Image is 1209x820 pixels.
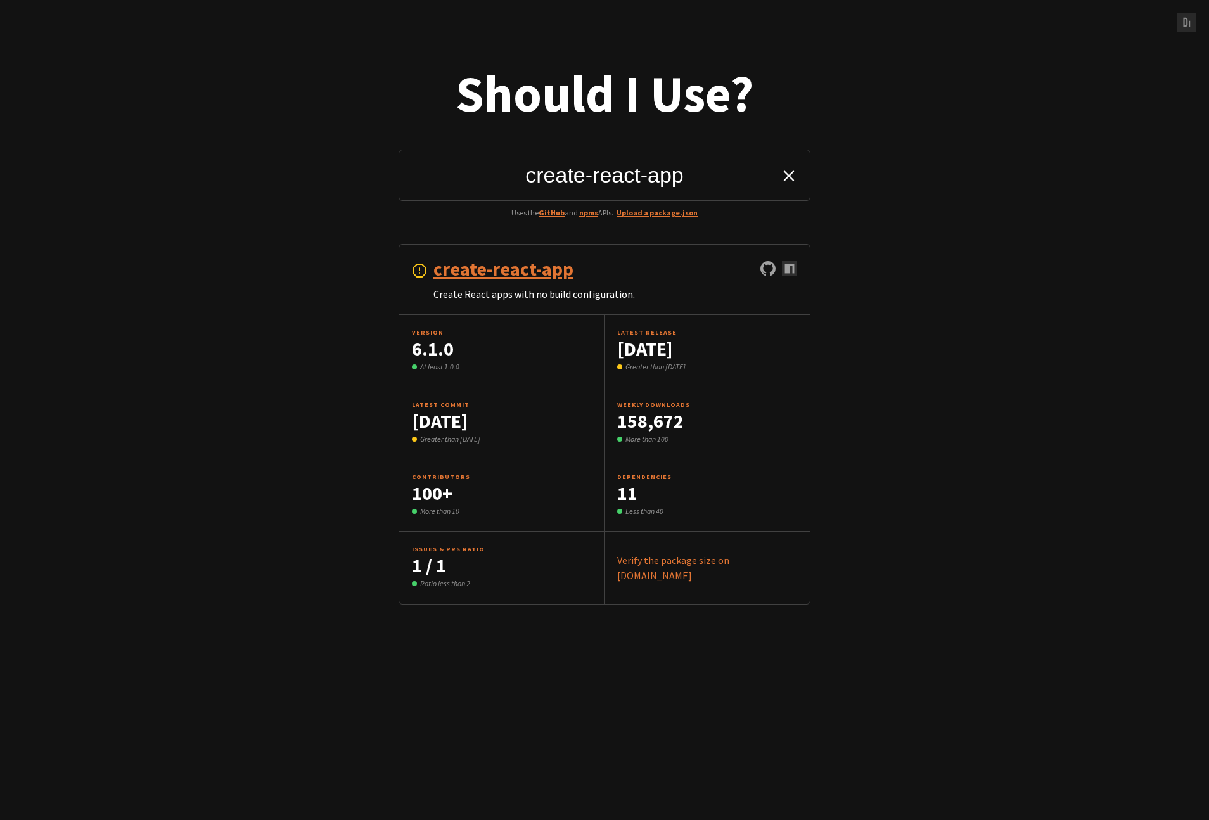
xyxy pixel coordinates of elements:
[412,337,592,360] strong: 6.1.0
[412,400,592,409] span: Latest Commit
[412,482,592,504] strong: 100+
[412,506,592,517] p: More than 10
[433,257,573,281] a: create-react-app
[579,208,598,217] a: npms
[412,544,592,554] span: Issues & PRs Ratio
[617,400,797,409] span: Weekly Downloads
[412,578,592,589] p: Ratio less than 2
[617,328,797,337] span: Latest Release
[412,433,592,445] p: Greater than [DATE]
[617,409,797,432] strong: 158,672
[399,63,810,124] h1: Should I Use?
[433,286,797,302] p: Create React apps with no build configuration.
[617,553,797,583] a: Verify the package size on [DOMAIN_NAME]
[539,208,565,217] a: GitHub
[412,472,592,482] span: Contributors
[617,337,797,360] strong: [DATE]
[412,328,592,337] span: Version
[782,261,797,280] a: View package on NPM
[617,208,698,217] a: Upload a package.json
[617,361,797,373] p: Greater than [DATE]
[617,482,797,504] strong: 11
[617,433,797,445] p: More than 100
[617,506,797,517] p: Less than 40
[412,361,592,373] p: At least 1.0.0
[412,554,592,577] strong: 1 / 1
[399,150,810,201] input: Enter a package...
[511,208,613,217] span: Uses the and APIs.
[760,261,776,280] a: View repo on GitHub
[617,472,797,482] span: Dependencies
[412,409,592,432] strong: [DATE]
